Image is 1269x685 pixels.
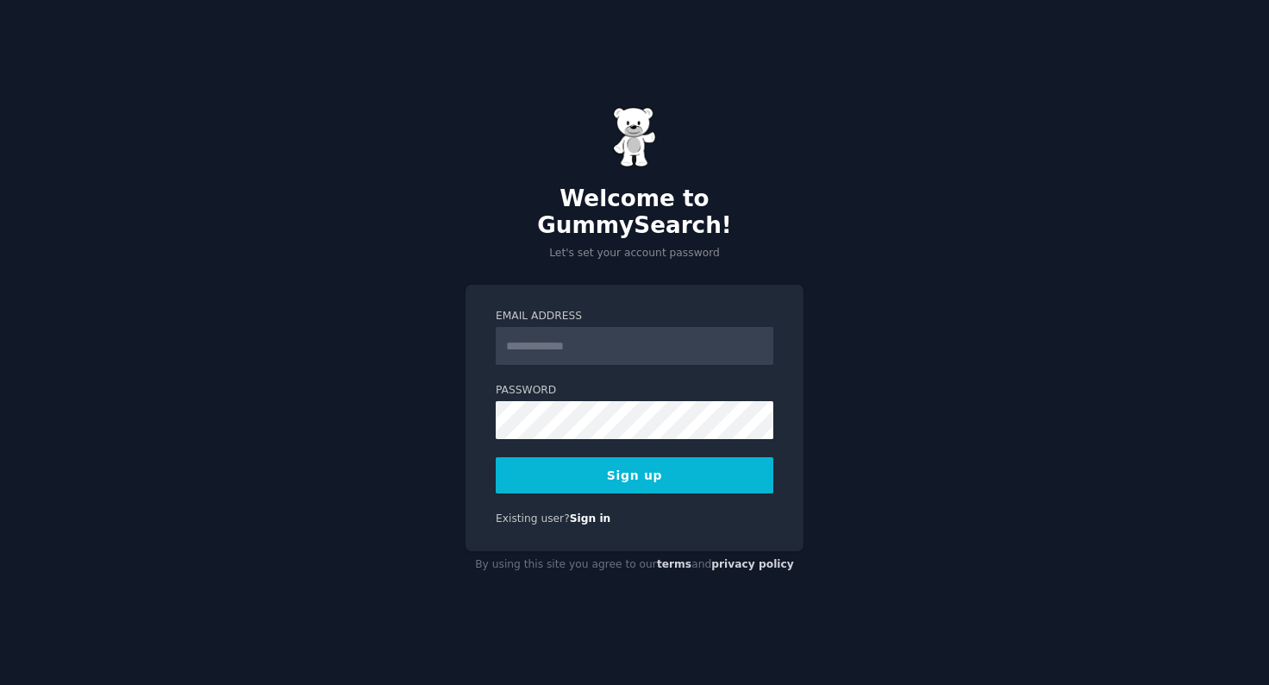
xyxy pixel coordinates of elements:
span: Existing user? [496,512,570,525]
img: Gummy Bear [613,107,656,167]
div: By using this site you agree to our and [466,551,803,579]
a: terms [657,558,691,570]
a: Sign in [570,512,611,525]
h2: Welcome to GummySearch! [466,185,803,240]
button: Sign up [496,457,773,493]
p: Let's set your account password [466,246,803,261]
label: Password [496,383,773,399]
a: privacy policy [711,558,794,570]
label: Email Address [496,309,773,324]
